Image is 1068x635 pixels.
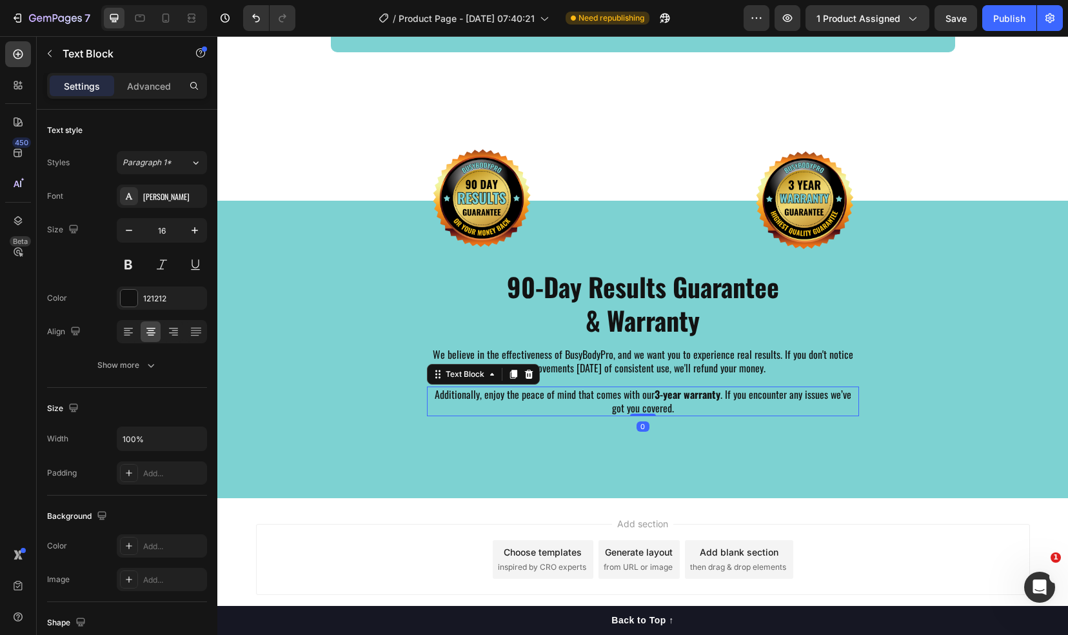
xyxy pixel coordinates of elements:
button: Publish [982,5,1036,31]
div: Add... [143,574,204,586]
span: / [393,12,396,25]
div: Align [47,323,83,341]
div: Image [47,574,70,585]
div: Beta [10,236,31,247]
input: Auto [117,427,206,450]
div: Undo/Redo [243,5,295,31]
img: gempages_555507780203578611-4534dd46-9e8f-4b3b-9149-7482cc576d80.png [532,108,642,217]
iframe: Intercom live chat [1024,572,1055,603]
span: Product Page - [DATE] 07:40:21 [399,12,535,25]
button: Paragraph 1* [117,151,207,174]
div: Publish [993,12,1025,25]
div: Styles [47,157,70,168]
span: then drag & drop elements [473,525,569,537]
span: 1 [1051,552,1061,563]
div: Font [47,190,63,202]
div: 450 [12,137,31,148]
div: 121212 [143,293,204,305]
div: Color [47,292,67,304]
img: gempages_555507780203578611-8ac1fa82-829b-4593-8004-7aba44edc994.png [210,107,319,217]
p: 7 [84,10,90,26]
span: inspired by CRO experts [281,525,369,537]
div: Add blank section [482,509,561,523]
h2: Rich Text Editor. Editing area: main [210,233,642,303]
span: Need republishing [578,12,644,24]
p: Settings [64,79,100,93]
span: Save [945,13,967,24]
div: Text style [47,125,83,136]
iframe: Design area [217,36,1068,635]
div: Add... [143,468,204,479]
div: Color [47,540,67,552]
p: Advanced [127,79,171,93]
span: from URL or image [386,525,455,537]
div: Show more [97,359,157,372]
div: [PERSON_NAME] [143,191,204,203]
div: Padding [47,467,77,479]
div: Size [47,400,81,418]
strong: 3-year warranty [437,350,503,366]
div: Background [47,508,110,525]
span: 1 product assigned [816,12,900,25]
div: Width [47,433,68,445]
button: Save [934,5,977,31]
div: Size [47,221,81,239]
div: Add... [143,541,204,552]
span: Paragraph 1* [123,157,172,168]
div: Generate layout [388,509,455,523]
span: Add section [395,481,456,494]
div: Choose templates [286,509,364,523]
div: Text Block [226,332,270,344]
p: Additionally, enjoy the peace of mind that comes with our . If you encounter any issues we’ve got... [211,352,640,379]
div: Shape [47,614,88,632]
p: 90-Day Results Guarantee & Warranty [211,234,640,301]
button: 7 [5,5,96,31]
button: Show more [47,354,207,377]
p: We believe in the effectiveness of BusyBodyPro, and we want you to experience real results. If yo... [211,312,640,339]
button: 1 product assigned [806,5,929,31]
div: Back to Top ↑ [394,578,456,591]
div: 0 [419,385,432,396]
p: Text Block [63,46,172,61]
